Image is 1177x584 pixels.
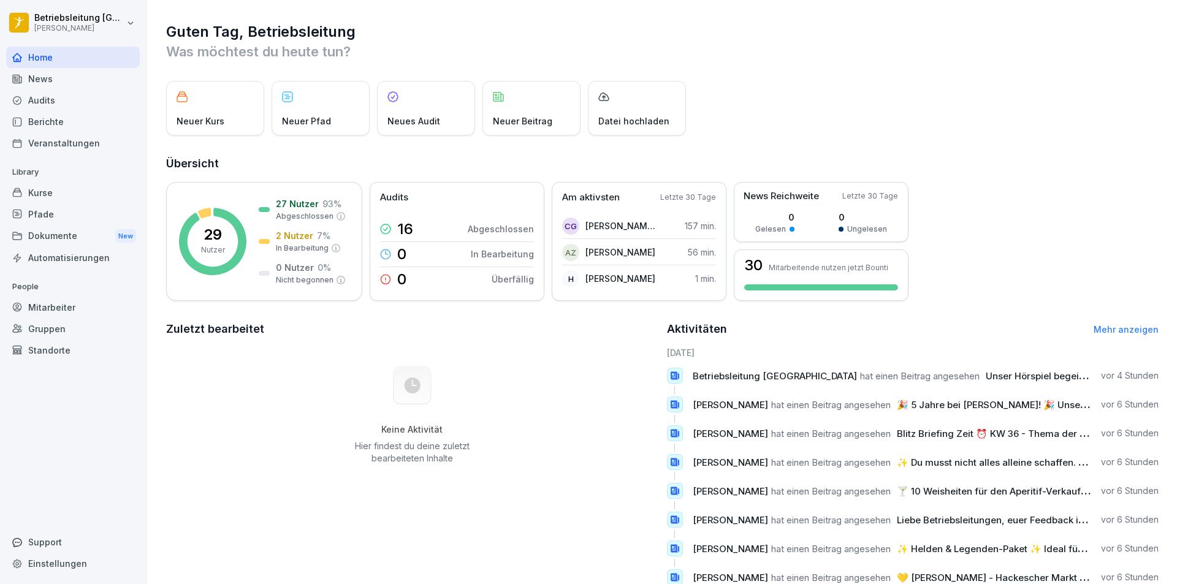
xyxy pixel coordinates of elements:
p: Mitarbeitende nutzen jetzt Bounti [769,263,888,272]
p: In Bearbeitung [471,248,534,260]
p: Nicht begonnen [276,275,333,286]
div: Home [6,47,140,68]
p: vor 6 Stunden [1101,398,1159,411]
p: vor 6 Stunden [1101,485,1159,497]
p: Audits [380,191,408,205]
p: 56 min. [688,246,716,259]
p: Datei hochladen [598,115,669,127]
a: Einstellungen [6,553,140,574]
p: 27 Nutzer [276,197,319,210]
div: AZ [562,244,579,261]
span: hat einen Beitrag angesehen [771,428,891,439]
p: 16 [397,222,413,237]
span: hat einen Beitrag angesehen [771,543,891,555]
h6: [DATE] [667,346,1159,359]
a: Audits [6,89,140,111]
p: Neuer Kurs [177,115,224,127]
p: 0 [397,247,406,262]
h3: 30 [744,258,763,273]
span: hat einen Beitrag angesehen [771,514,891,526]
p: [PERSON_NAME] [585,272,655,285]
span: hat einen Beitrag angesehen [771,572,891,583]
span: [PERSON_NAME] [693,485,768,497]
div: Dokumente [6,225,140,248]
p: Neues Audit [387,115,440,127]
span: Betriebsleitung [GEOGRAPHIC_DATA] [693,370,857,382]
div: New [115,229,136,243]
a: Gruppen [6,318,140,339]
p: Was möchtest du heute tun? [166,42,1159,61]
p: 0 [839,211,887,224]
a: Standorte [6,339,140,361]
div: News [6,68,140,89]
p: People [6,277,140,297]
span: [PERSON_NAME] [693,514,768,526]
p: vor 6 Stunden [1101,427,1159,439]
a: Pfade [6,203,140,225]
a: Automatisierungen [6,247,140,268]
p: [PERSON_NAME] [34,24,124,32]
p: [PERSON_NAME] [585,246,655,259]
div: Support [6,531,140,553]
a: Berichte [6,111,140,132]
p: 93 % [322,197,341,210]
p: 0 Nutzer [276,261,314,274]
a: Mehr anzeigen [1094,324,1159,335]
p: 0 % [318,261,331,274]
p: vor 6 Stunden [1101,456,1159,468]
a: Veranstaltungen [6,132,140,154]
p: Am aktivsten [562,191,620,205]
div: CG [562,218,579,235]
span: hat einen Beitrag angesehen [771,457,891,468]
p: 7 % [317,229,330,242]
p: Überfällig [492,273,534,286]
p: Nutzer [201,245,225,256]
a: DokumenteNew [6,225,140,248]
p: Betriebsleitung [GEOGRAPHIC_DATA] [34,13,124,23]
span: [PERSON_NAME] [693,399,768,411]
p: [PERSON_NAME] [PERSON_NAME] [585,219,656,232]
h2: Übersicht [166,155,1159,172]
p: Abgeschlossen [276,211,333,222]
p: Ungelesen [847,224,887,235]
p: 157 min. [685,219,716,232]
p: Gelesen [755,224,786,235]
span: hat einen Beitrag angesehen [860,370,980,382]
span: hat einen Beitrag angesehen [771,399,891,411]
span: [PERSON_NAME] [693,428,768,439]
p: News Reichweite [744,189,819,203]
span: [PERSON_NAME] [693,457,768,468]
p: Hier findest du deine zuletzt bearbeiteten Inhalte [350,440,474,465]
h5: Keine Aktivität [350,424,474,435]
p: Neuer Pfad [282,115,331,127]
p: Library [6,162,140,182]
span: [PERSON_NAME] [693,543,768,555]
h2: Aktivitäten [667,320,727,338]
p: Neuer Beitrag [493,115,552,127]
a: Kurse [6,182,140,203]
h2: Zuletzt bearbeitet [166,320,658,338]
p: 0 [755,211,794,224]
span: [PERSON_NAME] [693,572,768,583]
p: vor 4 Stunden [1101,370,1159,382]
span: hat einen Beitrag angesehen [771,485,891,497]
p: In Bearbeitung [276,243,329,254]
a: Mitarbeiter [6,297,140,318]
p: Abgeschlossen [468,222,534,235]
div: H [562,270,579,287]
h1: Guten Tag, Betriebsleitung [166,22,1159,42]
p: vor 6 Stunden [1101,514,1159,526]
p: 0 [397,272,406,287]
p: 2 Nutzer [276,229,313,242]
p: 1 min. [695,272,716,285]
p: Letzte 30 Tage [842,191,898,202]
